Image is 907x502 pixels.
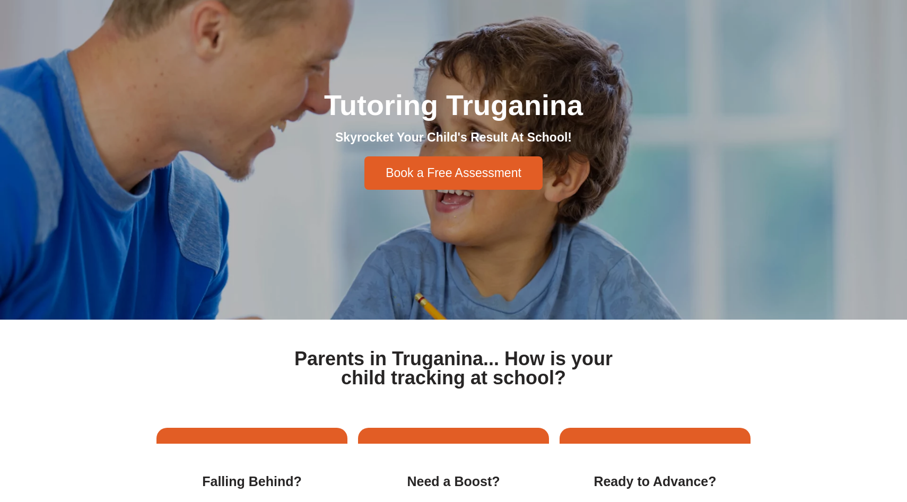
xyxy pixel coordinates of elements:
[581,473,729,490] h3: Ready to Advance​?
[386,167,521,179] span: Book a Free Assessment
[364,156,543,190] a: Book a Free Assessment
[725,382,907,502] iframe: Chat Widget
[290,349,617,387] h1: Parents in Truganina... How is your child tracking at school?
[156,130,751,146] h2: Skyrocket Your Child's Result At School!
[156,91,751,119] h1: Tutoring Truganina
[379,473,528,490] h3: Need a Boost?
[178,473,326,490] h3: Falling Behind​?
